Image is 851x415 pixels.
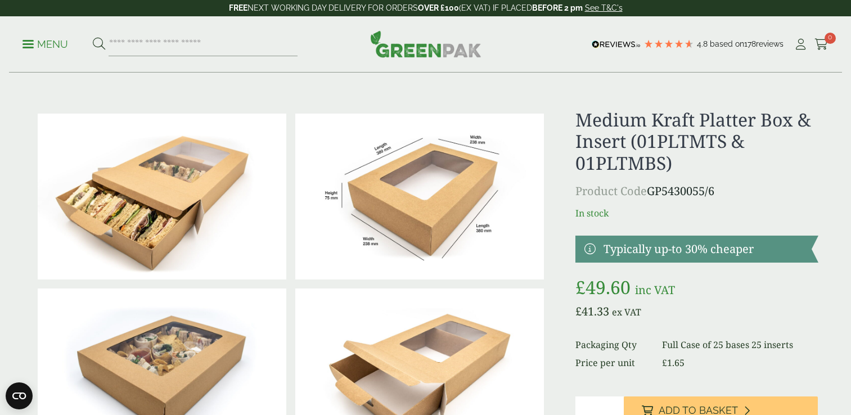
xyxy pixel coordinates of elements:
p: In stock [575,206,818,220]
button: Open CMP widget [6,382,33,409]
span: 178 [744,39,756,48]
img: Platter_med [295,114,544,279]
a: See T&C's [585,3,623,12]
p: GP5430055/6 [575,183,818,200]
strong: OVER £100 [418,3,459,12]
span: £ [575,304,582,319]
img: GreenPak Supplies [370,30,481,57]
img: IMG_4559 [38,114,286,279]
p: Menu [22,38,68,51]
dt: Packaging Qty [575,338,648,351]
span: reviews [756,39,784,48]
i: Cart [814,39,829,50]
bdi: 41.33 [575,304,609,319]
span: Product Code [575,183,647,199]
strong: BEFORE 2 pm [532,3,583,12]
dd: Full Case of 25 bases 25 inserts [662,338,818,351]
h1: Medium Kraft Platter Box & Insert (01PLTMTS & 01PLTMBS) [575,109,818,174]
span: Based on [710,39,744,48]
a: Menu [22,38,68,49]
span: inc VAT [635,282,675,297]
bdi: 49.60 [575,275,631,299]
span: 4.8 [697,39,710,48]
a: 0 [814,36,829,53]
span: £ [662,357,667,369]
span: ex VAT [612,306,641,318]
div: 4.78 Stars [643,39,694,49]
span: 0 [825,33,836,44]
span: £ [575,275,586,299]
i: My Account [794,39,808,50]
strong: FREE [229,3,247,12]
dt: Price per unit [575,356,648,369]
img: REVIEWS.io [592,40,641,48]
bdi: 1.65 [662,357,685,369]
